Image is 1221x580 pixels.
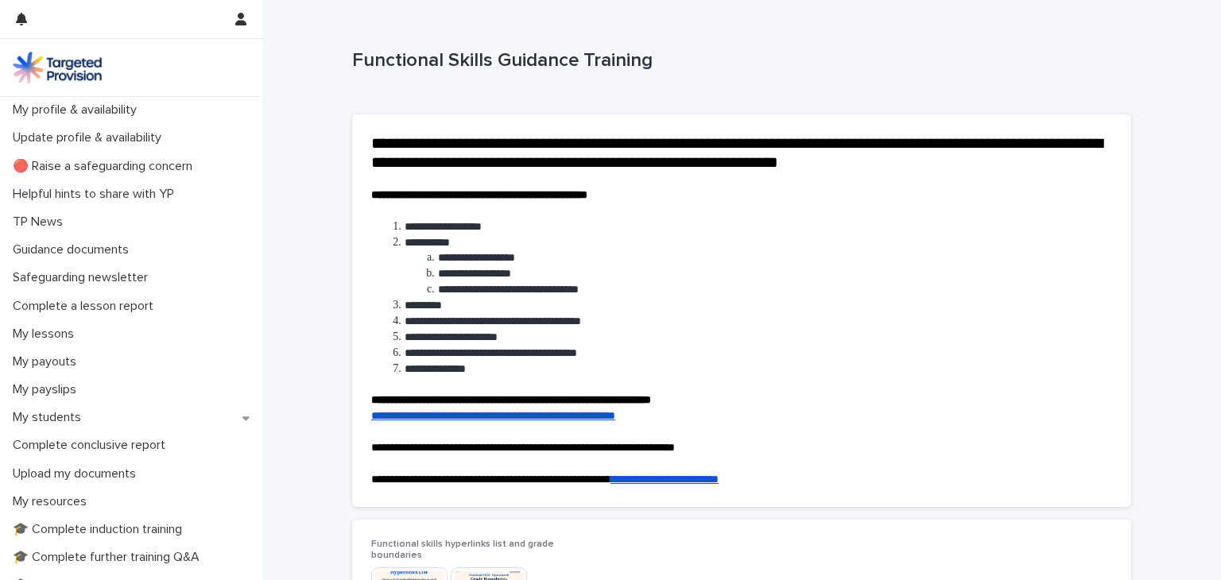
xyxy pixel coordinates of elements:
[6,270,161,285] p: Safeguarding newsletter
[6,159,205,174] p: 🔴 Raise a safeguarding concern
[6,382,89,397] p: My payslips
[6,327,87,342] p: My lessons
[6,550,212,565] p: 🎓 Complete further training Q&A
[352,49,1125,72] p: Functional Skills Guidance Training
[6,215,76,230] p: TP News
[6,494,99,509] p: My resources
[6,354,89,369] p: My payouts
[6,466,149,481] p: Upload my documents
[6,299,166,314] p: Complete a lesson report
[6,522,195,537] p: 🎓 Complete induction training
[371,539,554,560] span: Functional skills hyperlinks list and grade boundaries
[6,130,174,145] p: Update profile & availability
[6,438,178,453] p: Complete conclusive report
[13,52,102,83] img: M5nRWzHhSzIhMunXDL62
[6,102,149,118] p: My profile & availability
[6,242,141,257] p: Guidance documents
[6,187,187,202] p: Helpful hints to share with YP
[6,410,94,425] p: My students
